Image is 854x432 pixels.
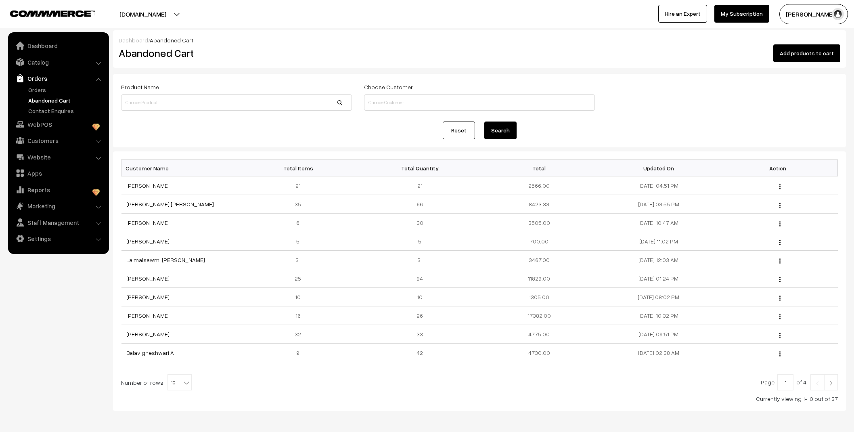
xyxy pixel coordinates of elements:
div: / [119,36,840,44]
a: Dashboard [10,38,106,53]
span: Page [761,379,774,386]
img: Menu [779,240,781,245]
img: COMMMERCE [10,10,95,17]
td: 16 [241,306,360,325]
a: Staff Management [10,215,106,230]
td: [DATE] 02:38 AM [599,344,718,362]
span: of 4 [796,379,806,386]
td: 4775.00 [479,325,599,344]
a: Settings [10,231,106,246]
td: 2566.00 [479,176,599,195]
a: My Subscription [714,5,769,23]
a: Reports [10,182,106,197]
td: [DATE] 08:02 PM [599,288,718,306]
img: Menu [779,333,781,338]
td: [DATE] 09:51 PM [599,325,718,344]
a: [PERSON_NAME] [126,275,170,282]
td: 35 [241,195,360,214]
th: Customer Name [121,160,241,176]
td: 11829.00 [479,269,599,288]
th: Updated On [599,160,718,176]
img: Menu [779,221,781,226]
span: Abandoned Cart [150,37,193,44]
a: Orders [10,71,106,86]
th: Action [718,160,838,176]
img: Left [814,381,821,386]
a: [PERSON_NAME] [126,331,170,338]
a: Lalmalsawmi [PERSON_NAME] [126,256,205,263]
a: Orders [26,86,106,94]
button: Search [484,122,517,139]
td: 4730.00 [479,344,599,362]
a: Hire an Expert [658,5,707,23]
td: [DATE] 10:47 AM [599,214,718,232]
img: Right [827,381,835,386]
th: Total Quantity [360,160,479,176]
td: 31 [241,251,360,269]
td: [DATE] 03:55 PM [599,195,718,214]
td: 700.00 [479,232,599,251]
a: Catalog [10,55,106,69]
td: 17382.00 [479,306,599,325]
img: Menu [779,184,781,189]
div: Currently viewing 1-10 out of 37 [121,394,838,403]
a: Customers [10,133,106,148]
td: 21 [241,176,360,195]
a: Contact Enquires [26,107,106,115]
td: 26 [360,306,479,325]
a: [PERSON_NAME] [126,182,170,189]
img: Menu [779,203,781,208]
button: [PERSON_NAME] [779,4,848,24]
input: Choose Product [121,94,352,111]
a: Apps [10,166,106,180]
th: Total Items [241,160,360,176]
td: 6 [241,214,360,232]
td: 10 [241,288,360,306]
td: [DATE] 01:24 PM [599,269,718,288]
img: Menu [779,258,781,264]
a: [PERSON_NAME] [126,238,170,245]
td: 10 [360,288,479,306]
td: [DATE] 12:03 AM [599,251,718,269]
td: 32 [241,325,360,344]
span: 10 [168,375,191,391]
button: [DOMAIN_NAME] [91,4,195,24]
img: user [832,8,844,20]
button: Add products to cart [773,44,840,62]
td: 3467.00 [479,251,599,269]
td: [DATE] 11:02 PM [599,232,718,251]
label: Product Name [121,83,159,91]
td: 31 [360,251,479,269]
img: Menu [779,277,781,282]
span: Number of rows [121,378,163,387]
td: 21 [360,176,479,195]
a: [PERSON_NAME] [126,219,170,226]
td: 8423.33 [479,195,599,214]
td: 5 [360,232,479,251]
td: 94 [360,269,479,288]
td: 9 [241,344,360,362]
img: Menu [779,314,781,319]
a: Website [10,150,106,164]
span: 10 [167,374,192,390]
a: WebPOS [10,117,106,132]
a: Reset [443,122,475,139]
td: [DATE] 10:32 PM [599,306,718,325]
td: 33 [360,325,479,344]
img: Menu [779,296,781,301]
a: [PERSON_NAME] [126,312,170,319]
td: 42 [360,344,479,362]
a: Abandoned Cart [26,96,106,105]
td: 66 [360,195,479,214]
img: Menu [779,351,781,357]
td: 3505.00 [479,214,599,232]
td: 25 [241,269,360,288]
a: [PERSON_NAME] [PERSON_NAME] [126,201,214,208]
th: Total [479,160,599,176]
td: 30 [360,214,479,232]
a: [PERSON_NAME] [126,294,170,300]
label: Choose Customer [364,83,413,91]
td: 5 [241,232,360,251]
input: Choose Customer [364,94,595,111]
a: Dashboard [119,37,148,44]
